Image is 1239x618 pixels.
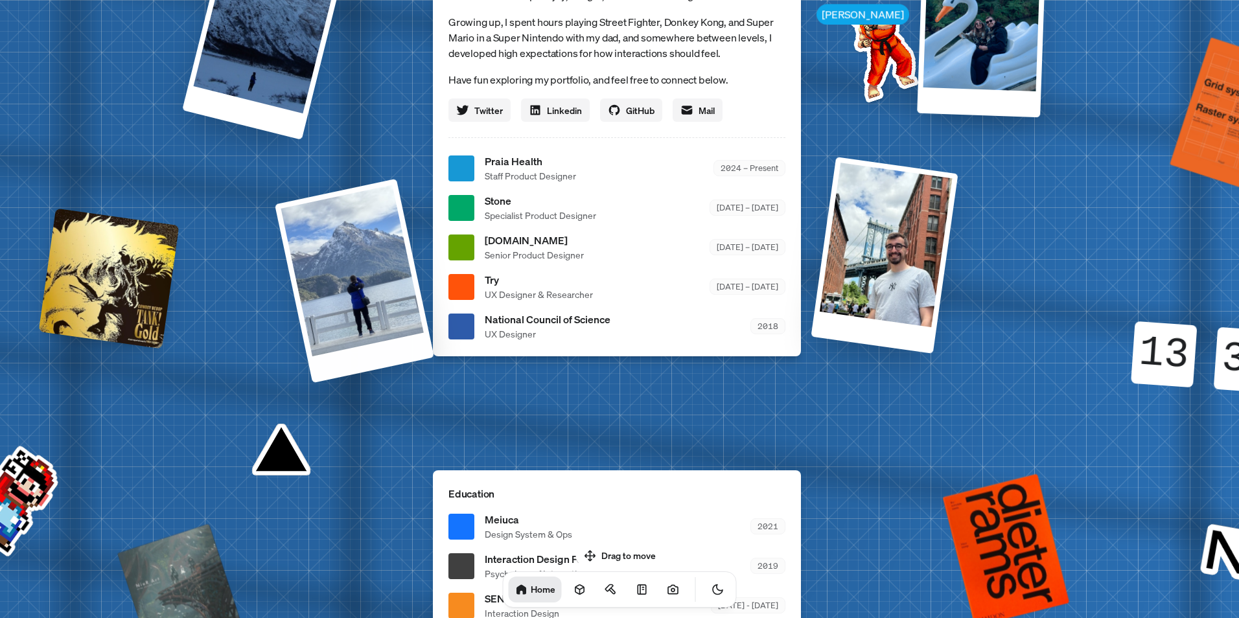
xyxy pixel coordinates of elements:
[485,512,572,527] span: Meiuca
[713,160,785,176] div: 2024 – Present
[485,288,593,301] span: UX Designer & Researcher
[485,527,572,541] span: Design System & Ops
[750,558,785,574] div: 2019
[509,577,562,602] a: Home
[448,14,785,61] p: Growing up, I spent hours playing Street Fighter, Donkey Kong, and Super Mario in a Super Nintend...
[710,239,785,255] div: [DATE] – [DATE]
[531,583,555,595] h1: Home
[750,518,785,534] div: 2021
[485,312,610,327] span: National Council of Science
[485,327,610,341] span: UX Designer
[485,591,559,606] span: SENAC - BA
[547,104,582,117] span: Linkedin
[600,98,662,122] a: GitHub
[705,577,731,602] button: Toggle Theme
[710,279,785,295] div: [DATE] – [DATE]
[485,169,576,183] span: Staff Product Designer
[673,98,723,122] a: Mail
[485,248,584,262] span: Senior Product Designer
[710,200,785,216] div: [DATE] – [DATE]
[448,486,785,501] p: Education
[448,98,511,122] a: Twitter
[521,98,590,122] a: Linkedin
[448,71,785,88] p: Have fun exploring my portfolio, and feel free to connect below.
[626,104,654,117] span: GitHub
[485,193,596,209] span: Stone
[711,597,785,613] div: [DATE] - [DATE]
[485,272,593,288] span: Try
[699,104,715,117] span: Mail
[485,154,576,169] span: Praia Health
[750,318,785,334] div: 2018
[485,567,624,580] span: Psychology of Interaction
[485,233,584,248] span: [DOMAIN_NAME]
[485,551,624,567] span: Interaction Design Foundation
[485,209,596,222] span: Specialist Product Designer
[474,104,503,117] span: Twitter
